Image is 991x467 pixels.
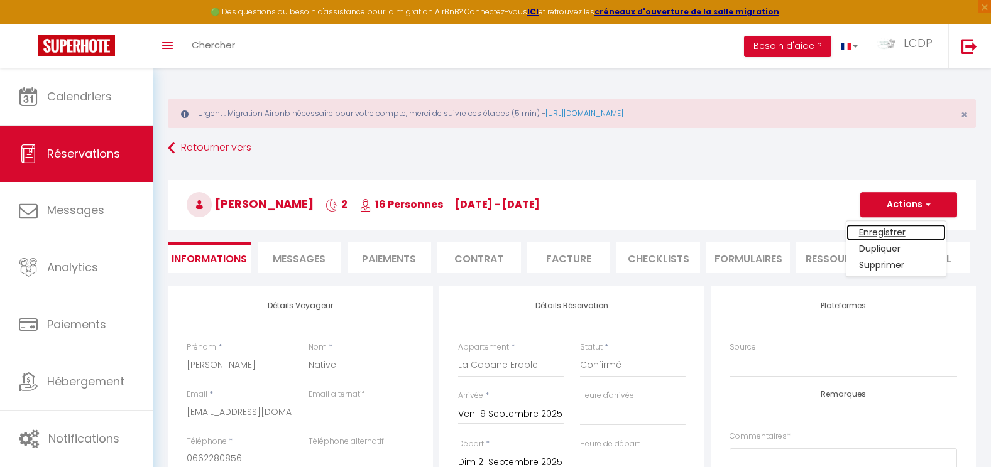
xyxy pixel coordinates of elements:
[168,242,251,273] li: Informations
[580,341,603,353] label: Statut
[744,36,831,57] button: Besoin d'aide ?
[309,389,364,400] label: Email alternatif
[47,89,112,104] span: Calendriers
[904,35,933,51] span: LCDP
[359,197,443,212] span: 16 Personnes
[47,316,106,332] span: Paiements
[187,301,414,310] h4: Détails Voyageur
[47,259,98,275] span: Analytics
[458,390,483,402] label: Arrivée
[527,6,539,17] a: ICI
[877,36,895,50] img: ...
[458,341,509,353] label: Appartement
[38,35,115,56] img: Super Booking
[846,224,946,240] a: Enregistrer
[846,257,946,273] a: Supprimer
[48,431,119,446] span: Notifications
[580,438,640,450] label: Heure de départ
[309,436,384,448] label: Téléphone alternatif
[348,242,431,273] li: Paiements
[846,240,946,257] a: Dupliquer
[309,341,327,353] label: Nom
[867,24,948,68] a: ... LCDP
[10,5,48,43] button: Ouvrir le widget de chat LiveChat
[273,252,326,266] span: Messages
[192,38,235,51] span: Chercher
[168,99,976,128] div: Urgent : Migration Airbnb nécessaire pour votre compte, merci de suivre ces étapes (5 min) -
[458,438,484,450] label: Départ
[187,341,216,353] label: Prénom
[455,197,540,212] span: [DATE] - [DATE]
[47,202,104,218] span: Messages
[796,242,880,273] li: Ressources
[168,137,976,159] a: Retourner vers
[594,6,779,17] a: créneaux d'ouverture de la salle migration
[187,436,227,448] label: Téléphone
[527,242,611,273] li: Facture
[187,389,207,400] label: Email
[458,301,686,310] h4: Détails Réservation
[961,107,968,122] span: ×
[182,24,244,68] a: Chercher
[961,109,968,121] button: Close
[187,196,314,212] span: [PERSON_NAME]
[47,146,120,161] span: Réservations
[580,390,634,402] label: Heure d'arrivée
[938,411,982,458] iframe: Chat
[730,301,957,310] h4: Plateformes
[545,108,623,119] a: [URL][DOMAIN_NAME]
[730,390,957,399] h4: Remarques
[616,242,700,273] li: CHECKLISTS
[730,431,791,443] label: Commentaires
[730,341,756,353] label: Source
[47,373,124,389] span: Hébergement
[437,242,521,273] li: Contrat
[961,38,977,54] img: logout
[706,242,790,273] li: FORMULAIRES
[326,197,348,212] span: 2
[860,192,957,217] button: Actions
